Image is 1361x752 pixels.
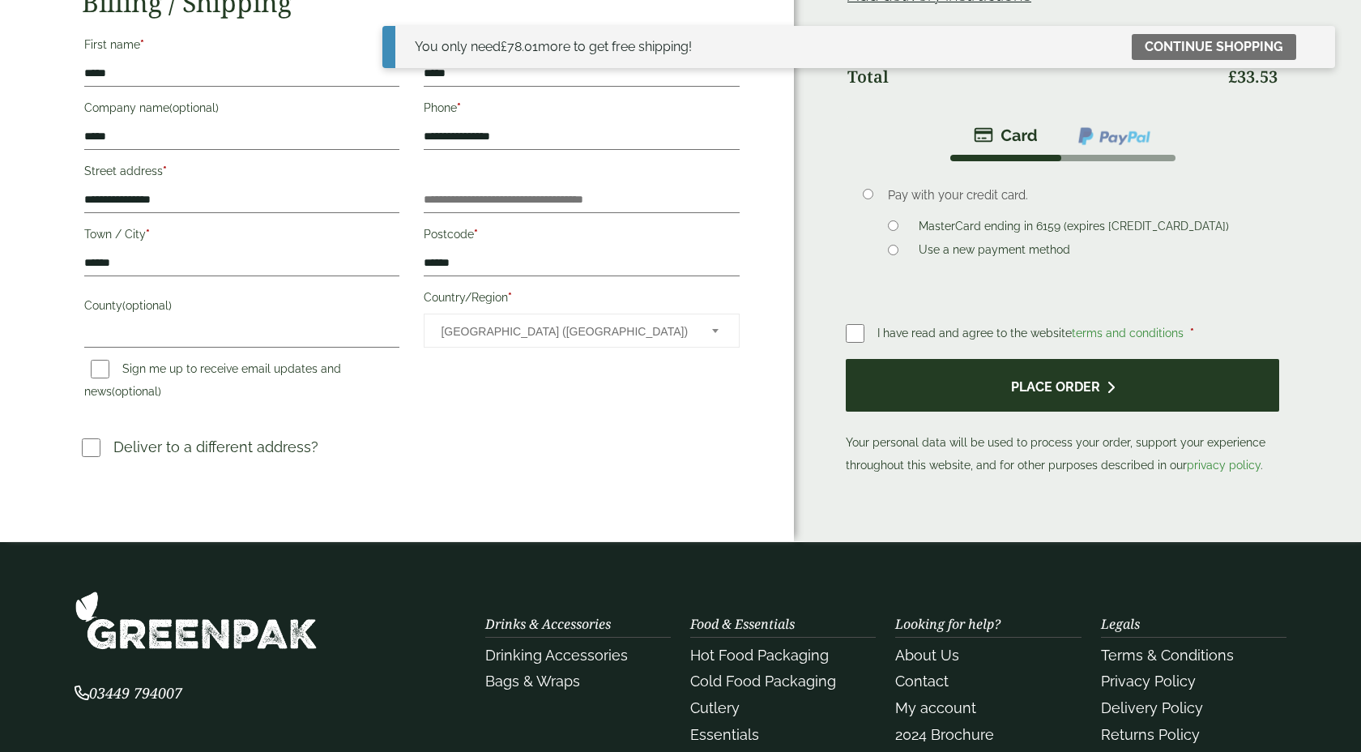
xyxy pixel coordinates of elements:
[75,591,318,650] img: GreenPak Supplies
[1238,24,1278,46] bdi: 5.59
[1072,327,1184,340] a: terms and conditions
[690,673,836,690] a: Cold Food Packaging
[974,126,1038,145] img: stripe.png
[474,228,478,241] abbr: required
[146,228,150,241] abbr: required
[75,683,182,703] span: 03449 794007
[1187,459,1261,472] a: privacy policy
[690,699,740,716] a: Cutlery
[485,673,580,690] a: Bags & Wraps
[690,726,759,743] a: Essentials
[441,314,690,348] span: United Kingdom (UK)
[895,726,994,743] a: 2024 Brochure
[424,286,740,314] label: Country/Region
[501,39,507,54] span: £
[169,101,219,114] span: (optional)
[846,359,1279,476] p: Your personal data will be used to process your order, support your experience throughout this we...
[84,96,400,124] label: Company name
[846,359,1279,412] button: Place order
[912,243,1077,261] label: Use a new payment method
[424,314,740,348] span: Country/Region
[415,37,692,57] div: You only need more to get free shipping!
[140,38,144,51] abbr: required
[888,186,1255,204] p: Pay with your credit card.
[895,699,976,716] a: My account
[91,360,109,378] input: Sign me up to receive email updates and news(optional)
[457,101,461,114] abbr: required
[895,647,959,664] a: About Us
[84,160,400,187] label: Street address
[877,327,1187,340] span: I have read and agree to the website
[912,220,1235,237] label: MasterCard ending in 6159 (expires [CREDIT_CARD_DATA])
[84,294,400,322] label: County
[501,39,538,54] span: 78.01
[84,33,400,61] label: First name
[1190,327,1194,340] abbr: required
[895,673,949,690] a: Contact
[84,362,341,403] label: Sign me up to receive email updates and news
[1101,673,1196,690] a: Privacy Policy
[1238,24,1247,46] span: £
[112,385,161,398] span: (optional)
[424,223,740,250] label: Postcode
[424,96,740,124] label: Phone
[84,223,400,250] label: Town / City
[163,164,167,177] abbr: required
[1132,34,1296,60] a: Continue shopping
[1101,726,1200,743] a: Returns Policy
[122,299,172,312] span: (optional)
[1101,699,1203,716] a: Delivery Policy
[690,647,829,664] a: Hot Food Packaging
[508,291,512,304] abbr: required
[485,647,628,664] a: Drinking Accessories
[1101,647,1234,664] a: Terms & Conditions
[847,16,1217,55] th: VAT
[1077,126,1152,147] img: ppcp-gateway.png
[75,686,182,702] a: 03449 794007
[113,436,318,458] p: Deliver to a different address?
